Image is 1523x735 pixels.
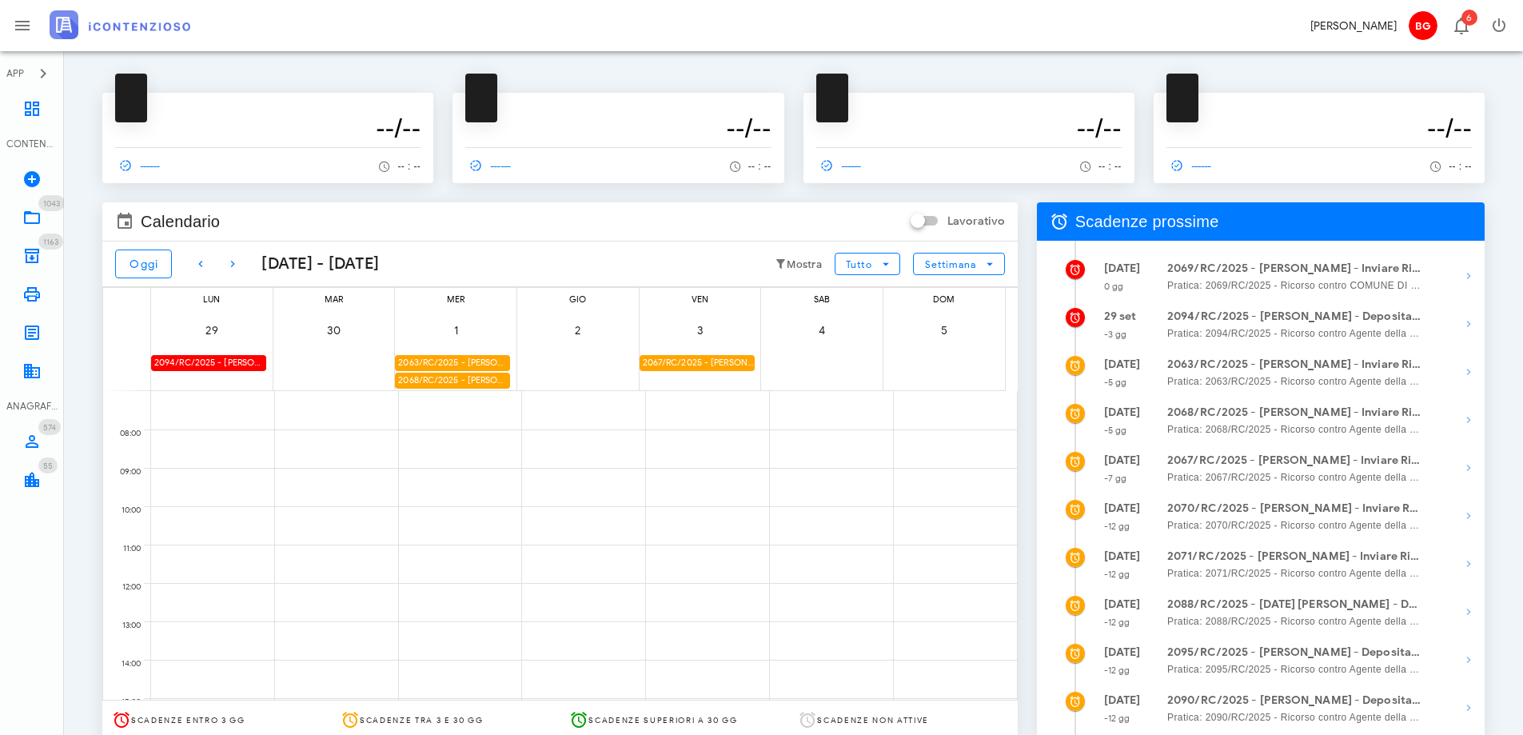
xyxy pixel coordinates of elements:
[1104,521,1130,532] small: -12 gg
[816,158,863,173] span: ------
[1453,644,1485,676] button: Mostra dettagli
[1167,373,1421,389] span: Pratica: 2063/RC/2025 - Ricorso contro Agente della Riscossione - prov. di [GEOGRAPHIC_DATA]
[816,112,1122,144] h3: --/--
[799,308,844,353] button: 4
[1167,565,1421,581] span: Pratica: 2071/RC/2025 - Ricorso contro Agente della Riscossione - prov. di [GEOGRAPHIC_DATA]
[1104,473,1127,484] small: -7 gg
[1104,262,1141,275] strong: [DATE]
[115,99,421,112] p: --------------
[1453,404,1485,436] button: Mostra dettagli
[397,161,421,172] span: -- : --
[115,154,168,177] a: ------
[1310,18,1397,34] div: [PERSON_NAME]
[1453,308,1485,340] button: Mostra dettagli
[845,258,871,270] span: Tutto
[433,324,478,338] span: 1
[465,158,512,173] span: ------
[1167,278,1421,294] span: Pratica: 2069/RC/2025 - Ricorso contro COMUNE DI [GEOGRAPHIC_DATA]
[151,288,273,308] div: lun
[922,308,967,353] button: 5
[273,288,395,308] div: mar
[640,288,761,308] div: ven
[1167,613,1421,629] span: Pratica: 2088/RC/2025 - Ricorso contro Agente della Riscossione - prov. di Ragusa, Consorzio Di B...
[556,308,600,353] button: 2
[1167,517,1421,533] span: Pratica: 2070/RC/2025 - Ricorso contro Agente della Riscossione - prov. di Ragusa
[151,355,266,370] div: 2094/RC/2025 - [PERSON_NAME] - Deposita la Costituzione in [GEOGRAPHIC_DATA]
[678,308,723,353] button: 3
[312,308,357,353] button: 30
[817,715,929,725] span: Scadenze non attive
[1104,549,1141,563] strong: [DATE]
[43,422,56,433] span: 574
[6,137,58,151] div: CONTENZIOSO
[395,288,516,308] div: mer
[1167,452,1421,469] strong: 2067/RC/2025 - [PERSON_NAME] - Inviare Ricorso
[1104,358,1141,371] strong: [DATE]
[1453,452,1485,484] button: Mostra dettagli
[924,258,977,270] span: Settimana
[748,161,771,172] span: -- : --
[1453,548,1485,580] button: Mostra dettagli
[1167,500,1421,517] strong: 2070/RC/2025 - [PERSON_NAME] - Inviare Ricorso
[1104,597,1141,611] strong: [DATE]
[115,112,421,144] h3: --/--
[1441,6,1480,45] button: Distintivo
[1104,569,1130,580] small: -12 gg
[1098,161,1122,172] span: -- : --
[1453,500,1485,532] button: Mostra dettagli
[1167,356,1421,373] strong: 2063/RC/2025 - [PERSON_NAME] - Inviare Ricorso
[1167,421,1421,437] span: Pratica: 2068/RC/2025 - Ricorso contro Agente della Riscossione - prov. di [GEOGRAPHIC_DATA]
[883,288,1005,308] div: dom
[1104,645,1141,659] strong: [DATE]
[1104,329,1127,340] small: -3 gg
[115,250,172,278] button: Oggi
[1167,326,1421,342] span: Pratica: 2094/RC/2025 - Ricorso contro Agente della Riscossione - prov. di Ragusa, Consorzio Di B...
[588,715,737,725] span: Scadenze superiori a 30 gg
[761,288,883,308] div: sab
[189,324,234,338] span: 29
[1104,405,1141,419] strong: [DATE]
[1167,596,1421,613] strong: 2088/RC/2025 - [DATE] [PERSON_NAME] - Deposita la Costituzione in [GEOGRAPHIC_DATA]
[816,99,1122,112] p: --------------
[43,237,58,247] span: 1163
[787,258,822,271] small: Mostra
[1166,154,1219,177] a: ------
[103,578,144,596] div: 12:00
[1104,617,1130,628] small: -12 gg
[103,617,144,634] div: 13:00
[312,324,357,338] span: 30
[1409,11,1437,40] span: BG
[103,463,144,481] div: 09:00
[1453,692,1485,724] button: Mostra dettagli
[1167,469,1421,485] span: Pratica: 2067/RC/2025 - Ricorso contro Agente della Riscossione - prov. di [GEOGRAPHIC_DATA]
[6,399,58,413] div: ANAGRAFICA
[1167,404,1421,421] strong: 2068/RC/2025 - [PERSON_NAME] - Inviare Ricorso
[678,324,723,338] span: 3
[947,214,1005,230] label: Lavorativo
[38,195,65,211] span: Distintivo
[640,355,755,370] div: 2067/RC/2025 - [PERSON_NAME] - Inviare Ricorso
[1167,709,1421,725] span: Pratica: 2090/RC/2025 - Ricorso contro Agente della Riscossione - prov. di Ragusa, Agenzia delle ...
[249,252,379,276] div: [DATE] - [DATE]
[1104,665,1130,676] small: -12 gg
[38,419,61,435] span: Distintivo
[1104,377,1127,388] small: -5 gg
[1167,661,1421,677] span: Pratica: 2095/RC/2025 - Ricorso contro Agente della Riscossione - prov. di Ragusa, Consorzio Di B...
[50,10,190,39] img: logo-text-2x.png
[103,693,144,711] div: 15:00
[465,112,771,144] h3: --/--
[43,461,53,471] span: 55
[913,253,1005,275] button: Settimana
[1167,692,1421,709] strong: 2090/RC/2025 - [PERSON_NAME] - Deposita la Costituzione in Giudizio
[465,154,518,177] a: ------
[103,425,144,442] div: 08:00
[1104,713,1130,724] small: -12 gg
[799,324,844,338] span: 4
[43,198,60,209] span: 1043
[816,154,869,177] a: ------
[1104,453,1141,467] strong: [DATE]
[103,540,144,557] div: 11:00
[1449,161,1472,172] span: -- : --
[1166,158,1213,173] span: ------
[141,209,220,234] span: Calendario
